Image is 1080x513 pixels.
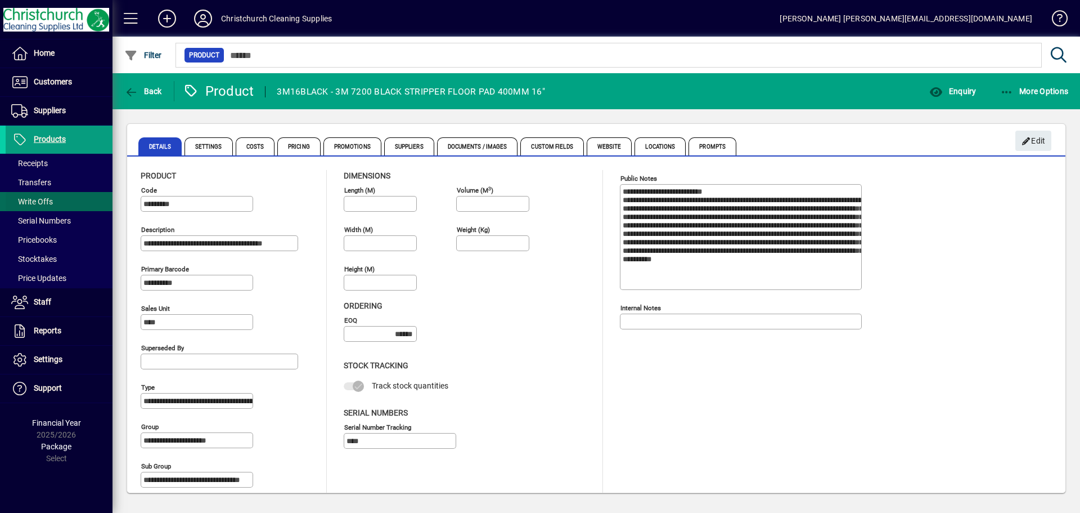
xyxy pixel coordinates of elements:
mat-label: EOQ [344,316,357,324]
span: Ordering [344,301,382,310]
a: Home [6,39,112,68]
a: Settings [6,346,112,374]
mat-label: Group [141,423,159,431]
a: Reports [6,317,112,345]
span: Home [34,48,55,57]
span: Receipts [11,159,48,168]
app-page-header-button: Back [112,81,174,101]
mat-label: Sub group [141,462,171,470]
button: Back [121,81,165,101]
span: Suppliers [34,106,66,115]
span: Costs [236,137,275,155]
a: Receipts [6,154,112,173]
span: Support [34,383,62,392]
a: Serial Numbers [6,211,112,230]
a: Price Updates [6,269,112,288]
mat-label: Serial Number tracking [344,423,411,431]
span: Documents / Images [437,137,518,155]
span: Product [141,171,176,180]
mat-label: Description [141,226,174,234]
sup: 3 [488,185,491,191]
mat-label: Superseded by [141,344,184,352]
button: Filter [121,45,165,65]
span: Locations [634,137,686,155]
button: Profile [185,8,221,29]
mat-label: Height (m) [344,265,375,273]
span: Details [138,137,182,155]
span: Staff [34,297,51,306]
span: Serial Numbers [344,408,408,417]
span: Stocktakes [11,255,57,264]
span: Website [587,137,632,155]
mat-label: Weight (Kg) [457,226,490,234]
a: Transfers [6,173,112,192]
span: Stock Tracking [344,361,408,370]
span: Transfers [11,178,51,187]
a: Staff [6,288,112,316]
span: Custom Fields [520,137,583,155]
span: Filter [124,51,162,60]
span: Settings [184,137,233,155]
a: Customers [6,68,112,96]
span: Pricebooks [11,235,57,244]
span: Promotions [323,137,381,155]
button: Edit [1015,131,1051,151]
button: More Options [997,81,1072,101]
span: Track stock quantities [372,381,448,390]
a: Support [6,374,112,403]
span: Settings [34,355,62,364]
span: Product [189,50,219,61]
mat-label: Width (m) [344,226,373,234]
button: Enquiry [926,81,979,101]
span: Customers [34,77,72,86]
span: Products [34,135,66,144]
span: Dimensions [344,171,390,180]
span: Suppliers [384,137,434,155]
mat-label: Primary barcode [141,265,189,273]
span: Price Updates [11,274,66,283]
a: Stocktakes [6,249,112,269]
div: [PERSON_NAME] [PERSON_NAME][EMAIL_ADDRESS][DOMAIN_NAME] [780,10,1032,28]
mat-label: Code [141,186,157,194]
span: Prompts [688,137,736,155]
span: Serial Numbers [11,216,71,225]
div: Christchurch Cleaning Supplies [221,10,332,28]
a: Pricebooks [6,230,112,249]
span: More Options [1000,87,1069,96]
a: Suppliers [6,97,112,125]
div: Product [183,82,254,100]
span: Write Offs [11,197,53,206]
span: Edit [1021,132,1046,150]
span: Enquiry [929,87,976,96]
mat-label: Sales unit [141,305,170,313]
mat-label: Length (m) [344,186,375,194]
span: Financial Year [32,418,81,427]
span: Pricing [277,137,321,155]
a: Write Offs [6,192,112,211]
mat-label: Volume (m ) [457,186,493,194]
span: Back [124,87,162,96]
span: Reports [34,326,61,335]
div: 3M16BLACK - 3M 7200 BLACK STRIPPER FLOOR PAD 400MM 16" [277,83,545,101]
button: Add [149,8,185,29]
a: Knowledge Base [1043,2,1066,39]
mat-label: Type [141,383,155,391]
span: Package [41,442,71,451]
mat-label: Public Notes [620,175,657,182]
mat-label: Internal Notes [620,304,661,312]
